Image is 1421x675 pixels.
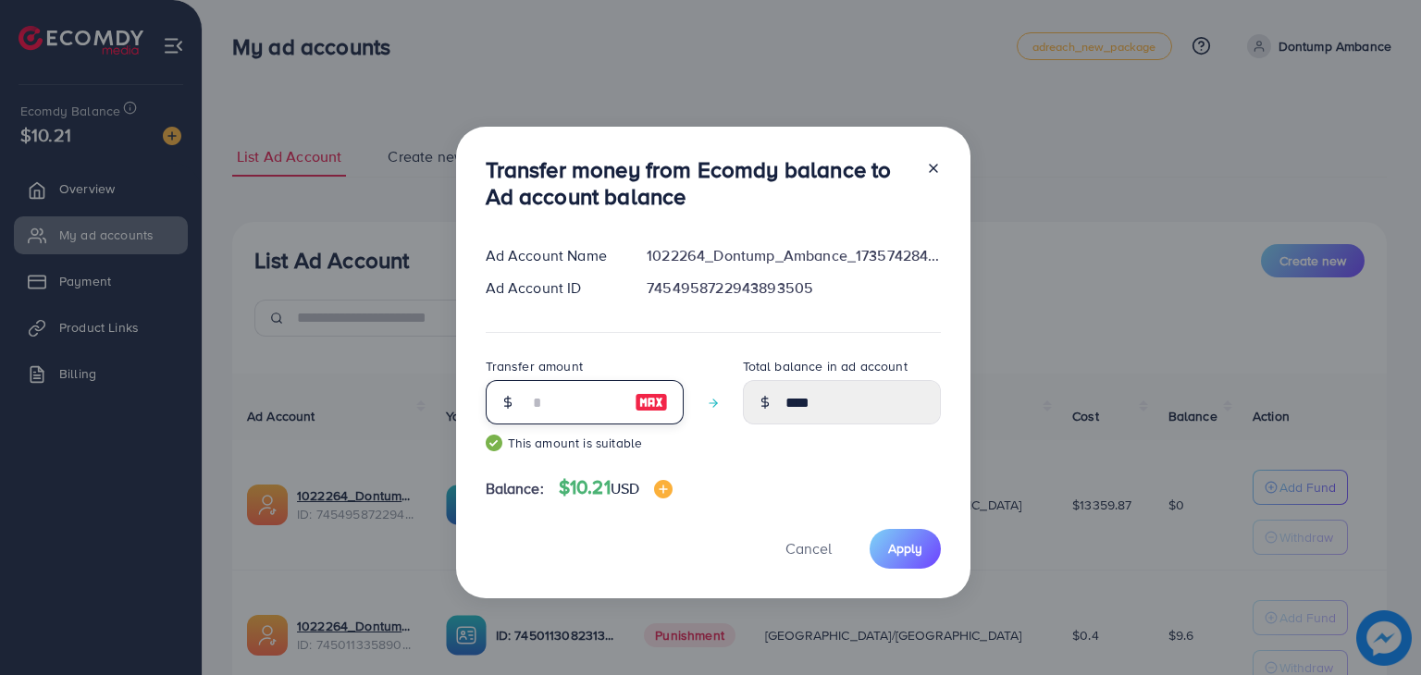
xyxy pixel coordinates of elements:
button: Apply [870,529,941,569]
span: Balance: [486,478,544,499]
div: 7454958722943893505 [632,277,955,299]
img: guide [486,435,502,451]
div: 1022264_Dontump_Ambance_1735742847027 [632,245,955,266]
div: Ad Account ID [471,277,633,299]
label: Total balance in ad account [743,357,908,375]
img: image [635,391,668,413]
img: image [654,480,673,498]
h4: $10.21 [559,476,673,499]
h3: Transfer money from Ecomdy balance to Ad account balance [486,156,911,210]
label: Transfer amount [486,357,583,375]
span: Cancel [785,538,832,558]
small: This amount is suitable [486,434,684,452]
span: Apply [888,539,922,558]
button: Cancel [762,529,855,569]
span: USD [611,478,639,498]
div: Ad Account Name [471,245,633,266]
